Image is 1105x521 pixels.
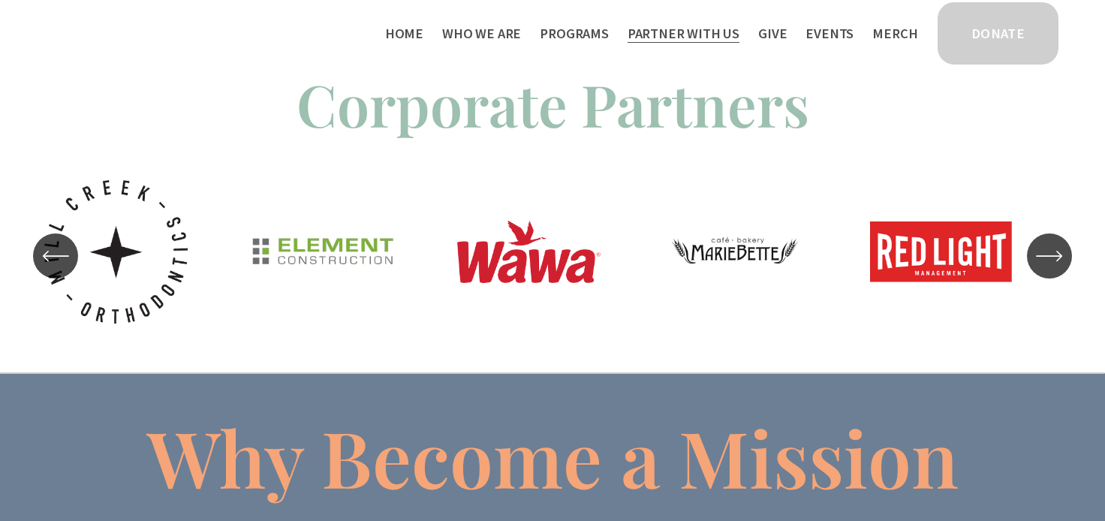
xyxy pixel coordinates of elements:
span: Partner With Us [628,23,739,45]
a: Home [385,21,423,46]
a: Events [805,21,854,46]
a: Give [758,21,787,46]
a: folder dropdown [442,21,521,46]
span: Who We Are [442,23,521,45]
button: Previous [33,233,78,279]
a: folder dropdown [628,21,739,46]
a: folder dropdown [540,21,609,46]
span: Programs [540,23,609,45]
p: Corporate Partners [44,64,1061,145]
a: Merch [872,21,917,46]
button: Next [1027,233,1072,279]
